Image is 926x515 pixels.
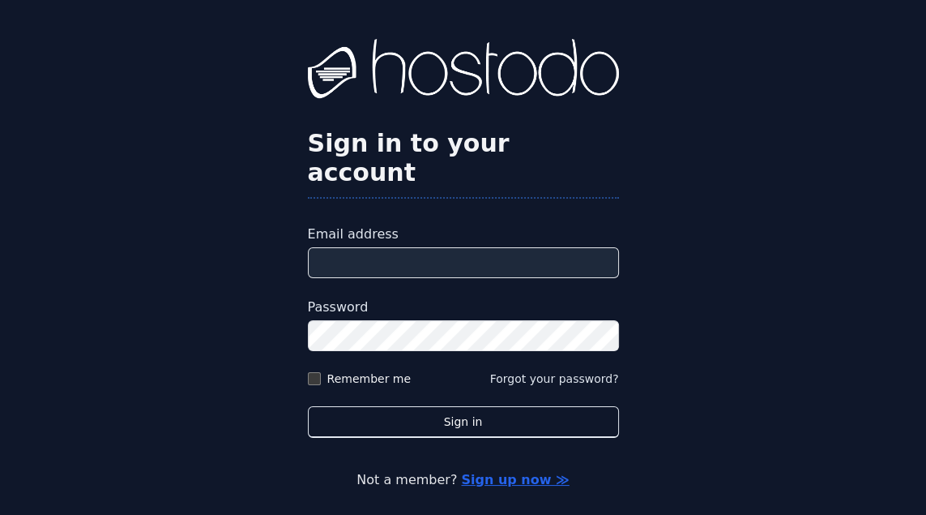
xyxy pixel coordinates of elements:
label: Email address [308,225,619,244]
button: Sign in [308,406,619,438]
button: Forgot your password? [490,371,619,387]
a: Sign up now ≫ [461,472,569,487]
h2: Sign in to your account [308,129,619,187]
p: Not a member? [65,470,861,490]
label: Password [308,298,619,317]
label: Remember me [327,371,412,387]
img: Hostodo [308,39,619,104]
